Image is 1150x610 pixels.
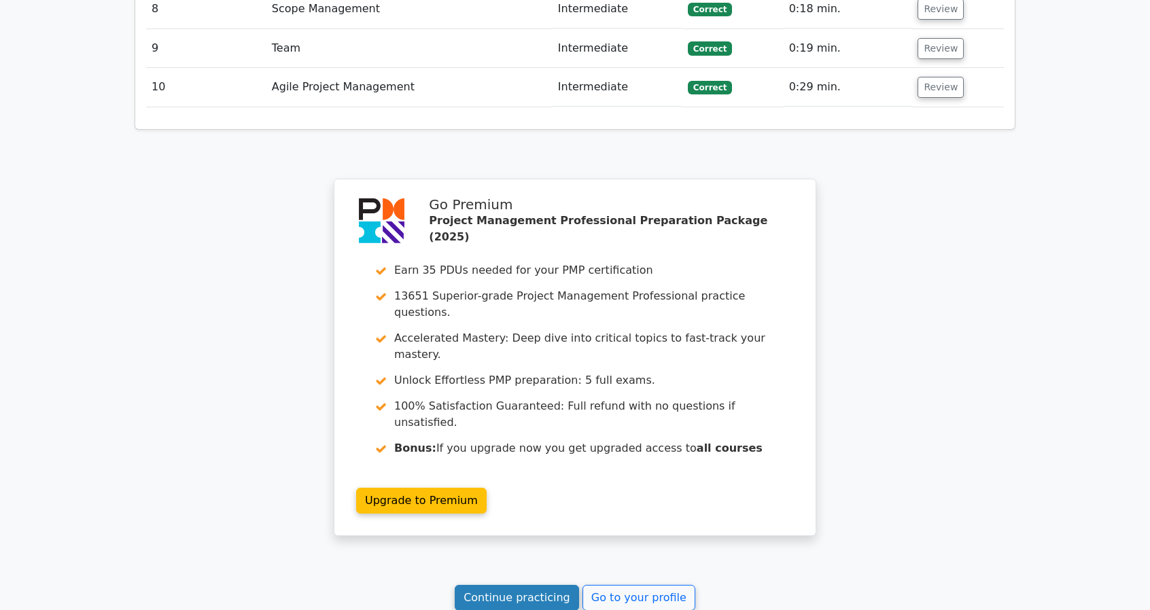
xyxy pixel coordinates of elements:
[688,41,732,55] span: Correct
[146,68,266,107] td: 10
[784,68,913,107] td: 0:29 min.
[688,81,732,94] span: Correct
[266,68,553,107] td: Agile Project Management
[784,29,913,68] td: 0:19 min.
[553,68,682,107] td: Intermediate
[356,488,487,514] a: Upgrade to Premium
[266,29,553,68] td: Team
[146,29,266,68] td: 9
[553,29,682,68] td: Intermediate
[688,3,732,16] span: Correct
[918,77,964,98] button: Review
[918,38,964,59] button: Review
